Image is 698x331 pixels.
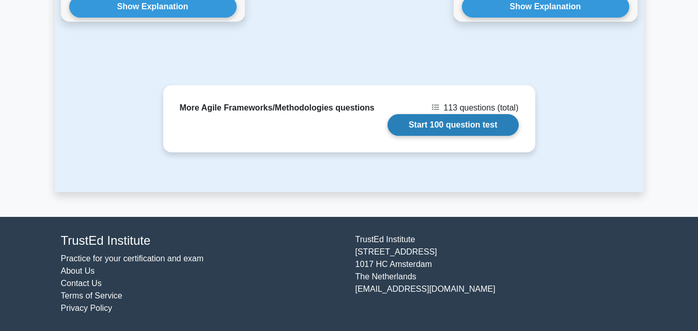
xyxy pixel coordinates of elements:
[61,291,122,300] a: Terms of Service
[61,254,204,263] a: Practice for your certification and exam
[61,266,95,275] a: About Us
[349,233,644,314] div: TrustEd Institute [STREET_ADDRESS] 1017 HC Amsterdam The Netherlands [EMAIL_ADDRESS][DOMAIN_NAME]
[61,304,113,312] a: Privacy Policy
[61,279,102,288] a: Contact Us
[387,114,519,136] a: Start 100 question test
[61,233,343,248] h4: TrustEd Institute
